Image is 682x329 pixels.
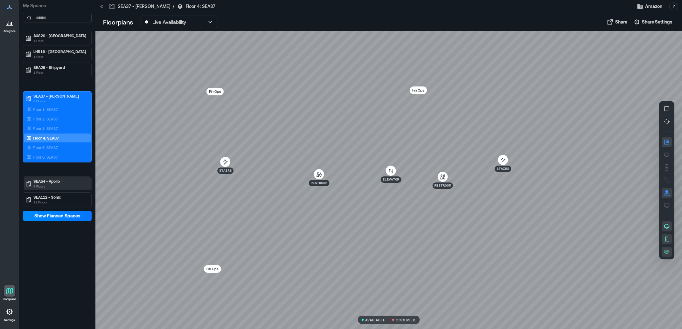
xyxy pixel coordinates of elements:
[219,168,232,173] p: Stairs
[605,17,629,27] button: Share
[615,19,627,25] span: Share
[33,65,87,70] p: SEA29 - Shipyard
[33,195,87,200] p: SEA112 - Sonic
[4,318,15,322] p: Settings
[434,183,451,188] p: Restroom
[2,15,17,35] a: Analytics
[173,3,174,10] p: /
[141,16,217,28] button: Live Availability
[1,283,18,303] a: Floorplans
[33,154,58,160] p: Floor 6: SEA37
[23,3,92,9] p: My Spaces
[33,54,87,59] p: 1 Floor
[33,38,87,43] p: 1 Floor
[152,18,186,26] p: Live Availability
[33,184,87,189] p: 4 Floors
[642,19,672,25] span: Share Settings
[632,17,674,27] button: Share Settings
[33,107,58,112] p: Floor 1: SEA37
[33,93,87,99] p: SEA37 - [PERSON_NAME]
[365,318,386,322] p: AVAILABLE
[33,145,58,150] p: Floor 5: SEA37
[3,297,16,301] p: Floorplans
[103,17,133,26] p: Floorplans
[310,181,327,186] p: Restroom
[382,177,399,182] p: Elevator
[33,179,87,184] p: SEA54 - Apollo
[33,49,87,54] p: LHR16 - [GEOGRAPHIC_DATA]
[3,29,16,33] p: Analytics
[412,87,424,93] p: Fin Ops
[33,70,87,75] p: 1 Floor
[635,1,664,11] button: Amazon
[23,211,92,221] button: Show Planned Spaces
[186,3,215,10] p: Floor 4: SEA37
[33,200,87,205] p: 11 Floors
[33,116,58,121] p: Floor 2: SEA37
[645,3,662,10] span: Amazon
[33,126,58,131] p: Floor 3: SEA37
[206,266,219,272] p: Fin Ops
[34,213,80,219] span: Show Planned Spaces
[497,166,509,171] p: Stairs
[33,135,59,141] p: Floor 4: SEA37
[33,33,87,38] p: AUS20 - [GEOGRAPHIC_DATA]
[2,304,17,324] a: Settings
[118,3,170,10] p: SEA37 - [PERSON_NAME]
[33,99,87,104] p: 6 Floors
[396,318,416,322] p: OCCUPIED
[209,88,221,95] p: Fin Ops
